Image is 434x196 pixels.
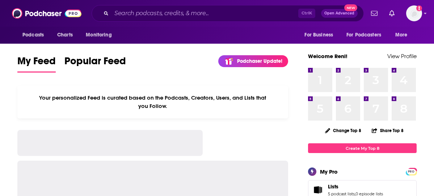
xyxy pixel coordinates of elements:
[324,12,354,15] span: Open Advanced
[387,53,417,60] a: View Profile
[328,183,383,190] a: Lists
[368,7,380,19] a: Show notifications dropdown
[237,58,282,64] p: Podchaser Update!
[395,30,408,40] span: More
[342,28,392,42] button: open menu
[52,28,77,42] a: Charts
[57,30,73,40] span: Charts
[64,55,126,73] a: Popular Feed
[346,30,381,40] span: For Podcasters
[22,30,44,40] span: Podcasts
[407,169,416,174] span: PRO
[371,123,404,138] button: Share Top 8
[17,55,56,71] span: My Feed
[321,126,366,135] button: Change Top 8
[308,143,417,153] a: Create My Top 8
[86,30,111,40] span: Monitoring
[406,5,422,21] img: User Profile
[81,28,121,42] button: open menu
[64,55,126,71] span: Popular Feed
[328,183,338,190] span: Lists
[406,5,422,21] button: Show profile menu
[416,5,422,11] svg: Add a profile image
[386,7,397,19] a: Show notifications dropdown
[390,28,417,42] button: open menu
[344,4,357,11] span: New
[111,8,298,19] input: Search podcasts, credits, & more...
[299,28,342,42] button: open menu
[17,86,288,118] div: Your personalized Feed is curated based on the Podcasts, Creators, Users, and Lists that you Follow.
[12,6,81,20] img: Podchaser - Follow, Share and Rate Podcasts
[92,5,364,22] div: Search podcasts, credits, & more...
[406,5,422,21] span: Logged in as rgertner
[17,55,56,73] a: My Feed
[308,53,347,60] a: Welcome Reni!
[320,168,338,175] div: My Pro
[304,30,333,40] span: For Business
[17,28,53,42] button: open menu
[407,169,416,174] a: PRO
[311,185,325,195] a: Lists
[321,9,358,18] button: Open AdvancedNew
[298,9,315,18] span: Ctrl K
